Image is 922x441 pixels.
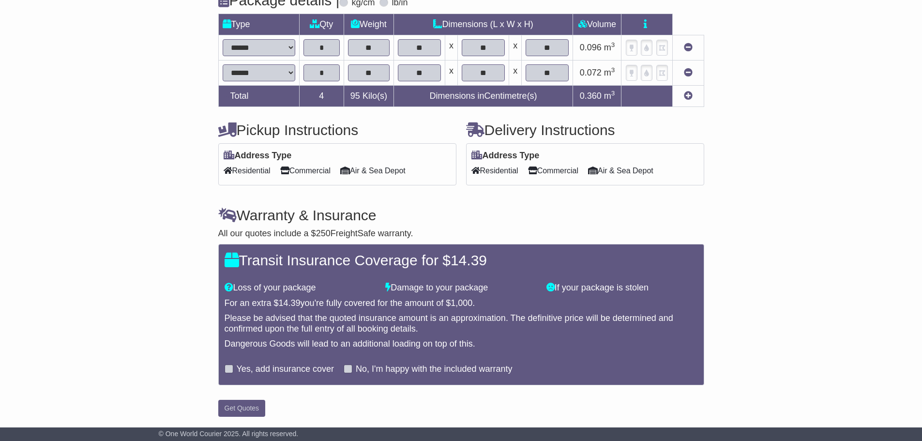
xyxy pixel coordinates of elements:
[225,252,698,268] h4: Transit Insurance Coverage for $
[451,252,487,268] span: 14.39
[218,400,266,417] button: Get Quotes
[604,91,615,101] span: m
[684,68,693,77] a: Remove this item
[509,60,522,85] td: x
[218,122,456,138] h4: Pickup Instructions
[218,228,704,239] div: All our quotes include a $ FreightSafe warranty.
[225,339,698,350] div: Dangerous Goods will lead to an additional loading on top of this.
[580,43,602,52] span: 0.096
[611,41,615,48] sup: 3
[580,68,602,77] span: 0.072
[237,364,334,375] label: Yes, add insurance cover
[344,14,394,35] td: Weight
[225,298,698,309] div: For an extra $ you're fully covered for the amount of $ .
[509,35,522,60] td: x
[393,14,573,35] td: Dimensions (L x W x H)
[280,163,331,178] span: Commercial
[299,85,344,106] td: 4
[299,14,344,35] td: Qty
[340,163,406,178] span: Air & Sea Depot
[580,91,602,101] span: 0.360
[471,151,540,161] label: Address Type
[528,163,578,178] span: Commercial
[279,298,301,308] span: 14.39
[451,298,472,308] span: 1,000
[159,430,299,438] span: © One World Courier 2025. All rights reserved.
[588,163,653,178] span: Air & Sea Depot
[220,283,381,293] div: Loss of your package
[445,60,457,85] td: x
[611,66,615,74] sup: 3
[542,283,703,293] div: If your package is stolen
[393,85,573,106] td: Dimensions in Centimetre(s)
[224,163,271,178] span: Residential
[573,14,621,35] td: Volume
[684,43,693,52] a: Remove this item
[611,90,615,97] sup: 3
[471,163,518,178] span: Residential
[356,364,513,375] label: No, I'm happy with the included warranty
[224,151,292,161] label: Address Type
[445,35,457,60] td: x
[604,68,615,77] span: m
[466,122,704,138] h4: Delivery Instructions
[684,91,693,101] a: Add new item
[380,283,542,293] div: Damage to your package
[350,91,360,101] span: 95
[218,85,299,106] td: Total
[344,85,394,106] td: Kilo(s)
[225,313,698,334] div: Please be advised that the quoted insurance amount is an approximation. The definitive price will...
[316,228,331,238] span: 250
[604,43,615,52] span: m
[218,207,704,223] h4: Warranty & Insurance
[218,14,299,35] td: Type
